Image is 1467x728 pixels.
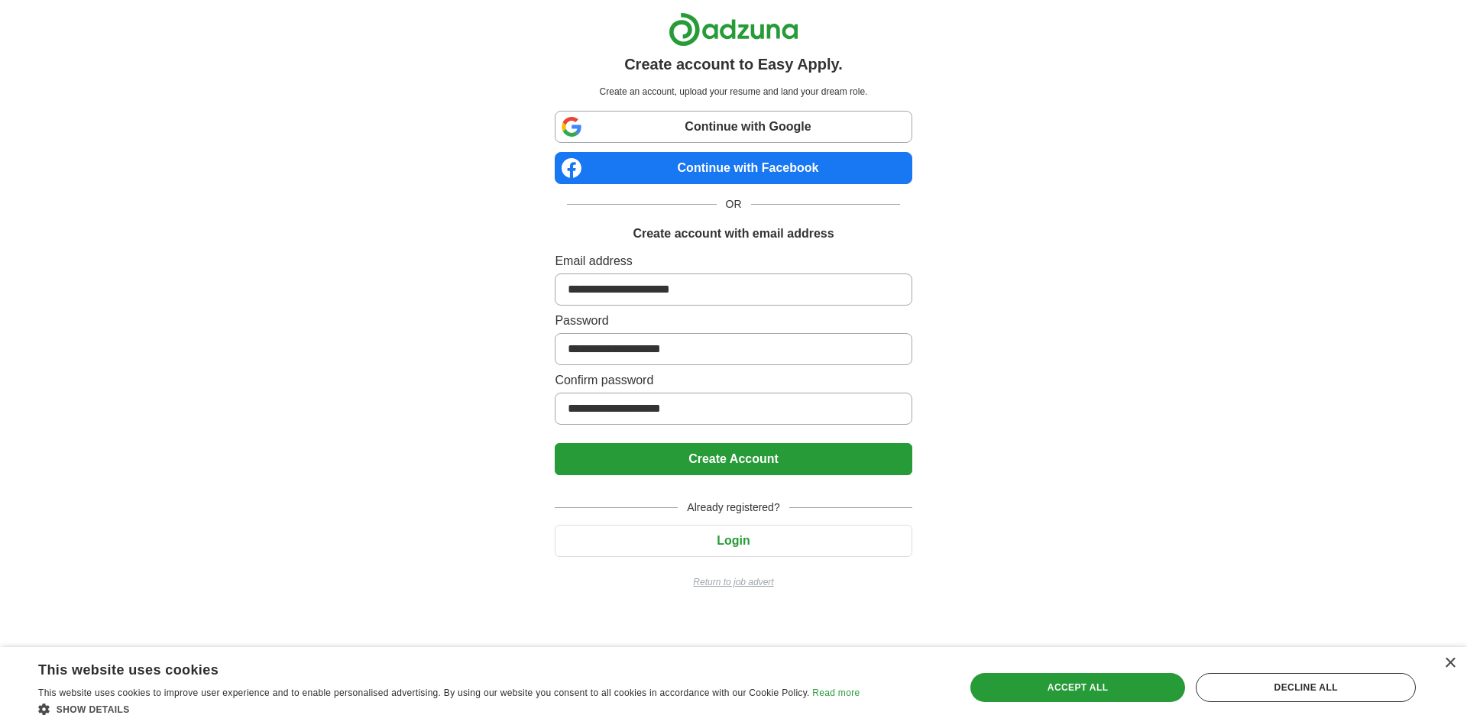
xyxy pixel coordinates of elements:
a: Continue with Facebook [555,152,912,184]
button: Login [555,525,912,557]
a: Continue with Google [555,111,912,143]
label: Confirm password [555,371,912,390]
a: Login [555,534,912,547]
div: Show details [38,701,860,717]
div: Close [1444,658,1456,669]
div: Accept all [970,673,1186,702]
img: Adzuna logo [669,12,798,47]
div: Decline all [1196,673,1416,702]
p: Create an account, upload your resume and land your dream role. [558,85,908,99]
span: OR [717,196,751,212]
a: Return to job advert [555,575,912,589]
h1: Create account to Easy Apply. [624,53,843,76]
span: Show details [57,704,130,715]
button: Create Account [555,443,912,475]
div: This website uses cookies [38,656,821,679]
span: This website uses cookies to improve user experience and to enable personalised advertising. By u... [38,688,810,698]
label: Password [555,312,912,330]
span: Already registered? [678,500,789,516]
a: Read more, opens a new window [812,688,860,698]
h1: Create account with email address [633,225,834,243]
label: Email address [555,252,912,270]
